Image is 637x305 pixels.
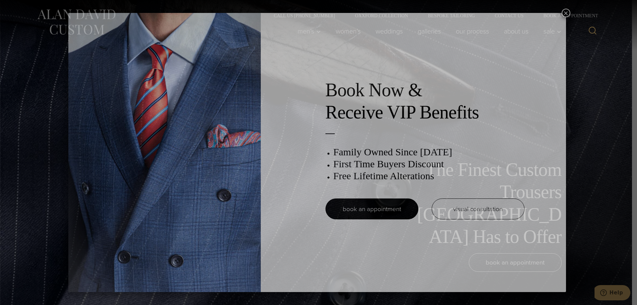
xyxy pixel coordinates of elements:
[333,158,525,170] h3: First Time Buyers Discount
[325,79,525,123] h2: Book Now & Receive VIP Benefits
[15,5,29,11] span: Help
[432,198,525,219] a: visual consultation
[333,170,525,182] h3: Free Lifetime Alterations
[333,146,525,158] h3: Family Owned Since [DATE]
[325,198,418,219] a: book an appointment
[562,9,570,17] button: Close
